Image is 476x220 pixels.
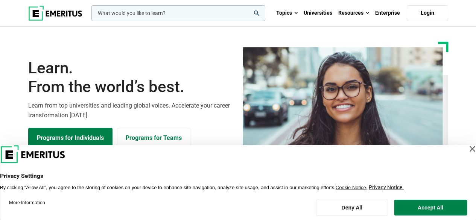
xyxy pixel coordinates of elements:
[243,47,443,165] img: Learn from the world's best
[28,77,234,96] span: From the world’s best.
[28,128,113,148] a: Explore Programs
[28,59,234,97] h1: Learn.
[91,5,265,21] input: woocommerce-product-search-field-0
[117,128,190,148] a: Explore for Business
[28,101,234,120] p: Learn from top universities and leading global voices. Accelerate your career transformation [DATE].
[407,5,448,21] a: Login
